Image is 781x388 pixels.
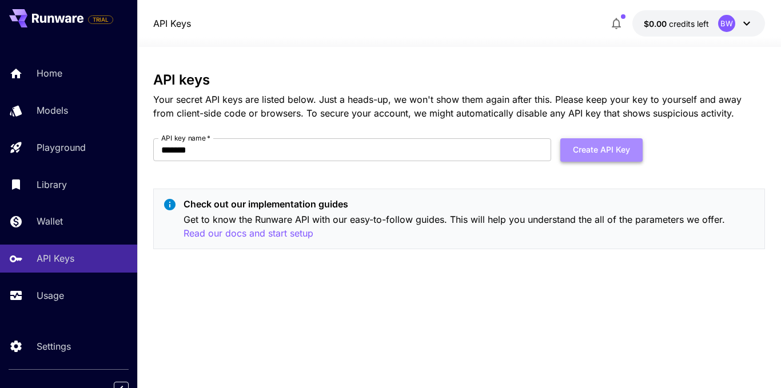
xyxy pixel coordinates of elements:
nav: breadcrumb [153,17,191,30]
div: BW [718,15,735,32]
button: Create API Key [560,138,643,162]
p: Library [37,178,67,191]
p: Wallet [37,214,63,228]
p: API Keys [37,251,74,265]
p: Home [37,66,62,80]
button: Read our docs and start setup [184,226,313,241]
span: $0.00 [644,19,669,29]
span: credits left [669,19,709,29]
span: TRIAL [89,15,113,24]
button: $0.00BW [632,10,765,37]
p: Settings [37,339,71,353]
label: API key name [161,133,210,143]
div: $0.00 [644,18,709,30]
p: Playground [37,141,86,154]
p: Check out our implementation guides [184,197,755,211]
span: Add your payment card to enable full platform functionality. [88,13,113,26]
p: Get to know the Runware API with our easy-to-follow guides. This will help you understand the all... [184,213,755,241]
p: Models [37,103,68,117]
p: Usage [37,289,64,302]
p: Your secret API keys are listed below. Just a heads-up, we won't show them again after this. Plea... [153,93,765,120]
a: API Keys [153,17,191,30]
h3: API keys [153,72,765,88]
